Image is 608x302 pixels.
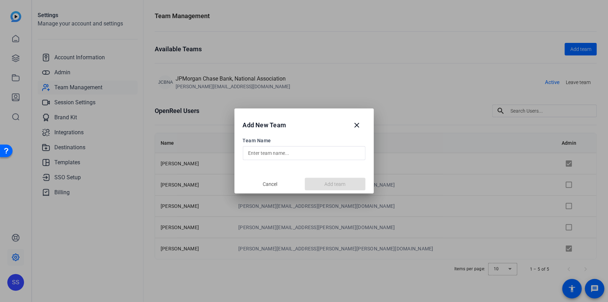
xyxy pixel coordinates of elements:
mat-icon: close [353,121,361,129]
span: Team Name [243,137,365,144]
input: Enter team name... [248,149,360,157]
h1: Add New Team [243,121,286,129]
span: Cancel [263,181,278,188]
button: Cancel [243,178,298,190]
